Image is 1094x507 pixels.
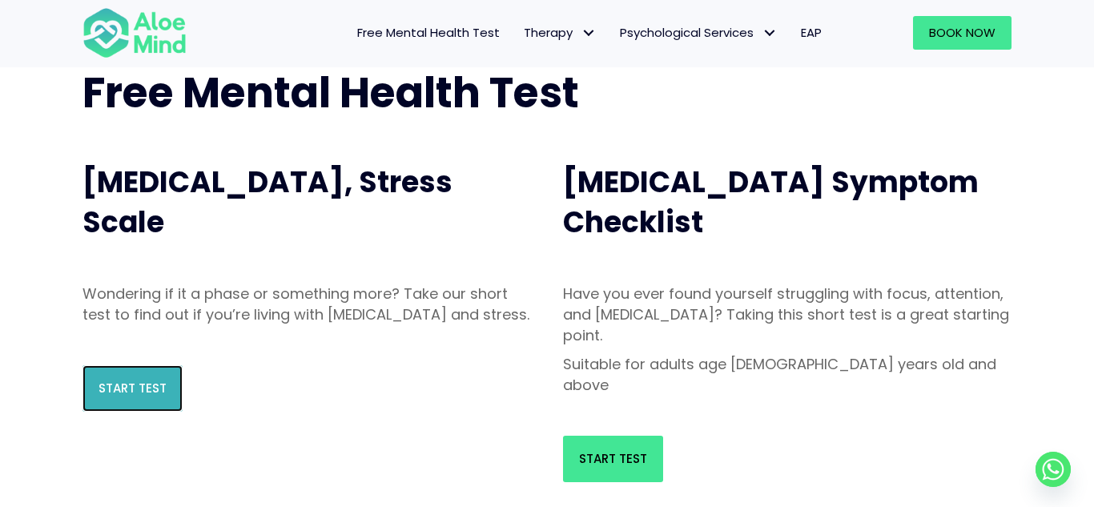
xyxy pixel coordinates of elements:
a: Book Now [913,16,1012,50]
a: Start Test [563,436,663,482]
span: Free Mental Health Test [357,24,500,41]
span: Psychological Services: submenu [758,22,781,45]
span: [MEDICAL_DATA], Stress Scale [82,162,452,243]
span: Free Mental Health Test [82,63,579,122]
p: Wondering if it a phase or something more? Take our short test to find out if you’re living with ... [82,284,531,325]
a: Psychological ServicesPsychological Services: submenu [608,16,789,50]
span: Therapy [524,24,596,41]
a: Free Mental Health Test [345,16,512,50]
p: Have you ever found yourself struggling with focus, attention, and [MEDICAL_DATA]? Taking this sh... [563,284,1012,346]
nav: Menu [207,16,834,50]
span: Start Test [99,380,167,396]
a: Whatsapp [1036,452,1071,487]
span: [MEDICAL_DATA] Symptom Checklist [563,162,979,243]
a: Start Test [82,365,183,412]
a: TherapyTherapy: submenu [512,16,608,50]
span: Start Test [579,450,647,467]
p: Suitable for adults age [DEMOGRAPHIC_DATA] years old and above [563,354,1012,396]
span: Therapy: submenu [577,22,600,45]
a: EAP [789,16,834,50]
span: EAP [801,24,822,41]
span: Book Now [929,24,995,41]
span: Psychological Services [620,24,777,41]
img: Aloe mind Logo [82,6,187,59]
